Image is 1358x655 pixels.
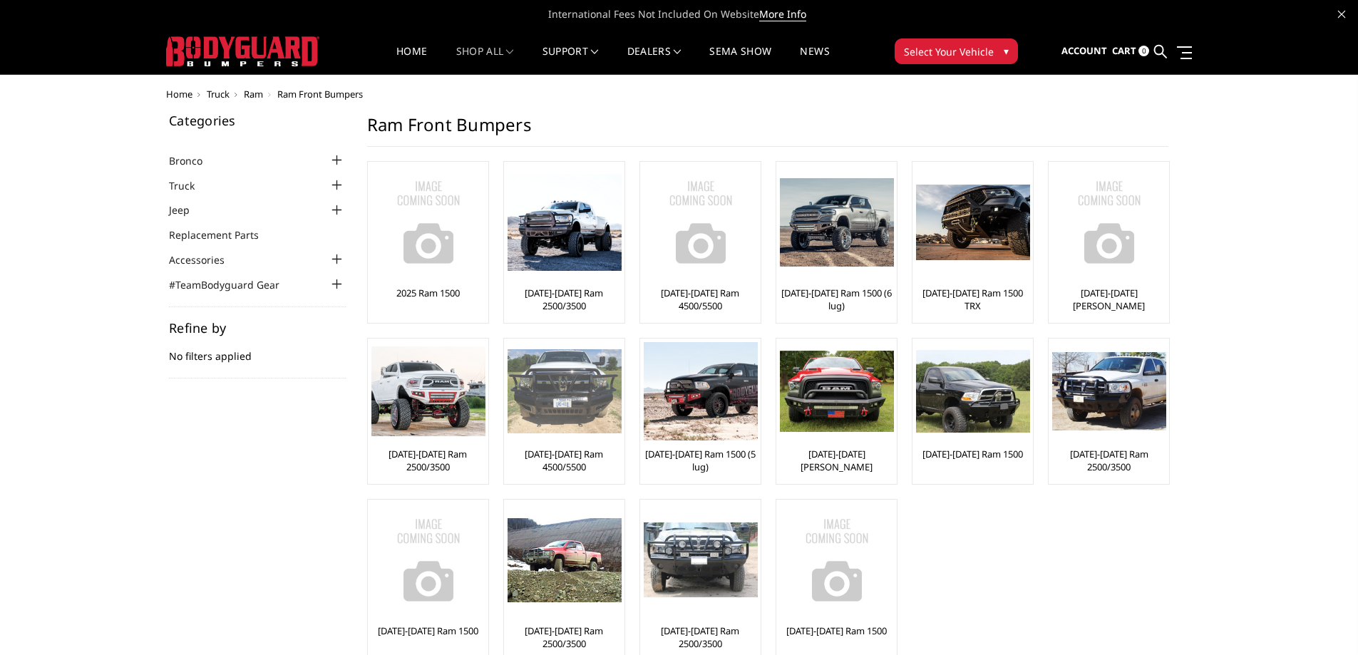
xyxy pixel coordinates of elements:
a: SEMA Show [709,46,771,74]
a: Truck [207,88,230,100]
span: Account [1061,44,1107,57]
a: Truck [169,178,212,193]
a: Ram [244,88,263,100]
a: [DATE]-[DATE] Ram 4500/5500 [508,448,621,473]
a: #TeamBodyguard Gear [169,277,297,292]
a: [DATE]-[DATE] Ram 2500/3500 [644,624,757,650]
a: [DATE]-[DATE] Ram 2500/3500 [508,287,621,312]
a: No Image [780,503,893,617]
a: News [800,46,829,74]
span: Ram Front Bumpers [277,88,363,100]
h1: Ram Front Bumpers [367,114,1168,147]
span: 0 [1138,46,1149,56]
a: [DATE]-[DATE] Ram 1500 [786,624,887,637]
a: [DATE]-[DATE] Ram 1500 (5 lug) [644,448,757,473]
a: 2025 Ram 1500 [396,287,460,299]
a: [DATE]-[DATE] [PERSON_NAME] [780,448,893,473]
h5: Categories [169,114,346,127]
img: No Image [371,165,485,279]
img: No Image [1052,165,1166,279]
a: Replacement Parts [169,227,277,242]
a: [DATE]-[DATE] Ram 1500 [378,624,478,637]
div: No filters applied [169,321,346,378]
img: No Image [780,503,894,617]
a: [DATE]-[DATE] Ram 2500/3500 [508,624,621,650]
a: More Info [759,7,806,21]
a: [DATE]-[DATE] [PERSON_NAME] [1052,287,1166,312]
a: Cart 0 [1112,32,1149,71]
a: Jeep [169,202,207,217]
span: ▾ [1004,43,1009,58]
a: Dealers [627,46,681,74]
a: [DATE]-[DATE] Ram 1500 [922,448,1023,460]
a: [DATE]-[DATE] Ram 2500/3500 [371,448,485,473]
a: [DATE]-[DATE] Ram 2500/3500 [1052,448,1166,473]
a: [DATE]-[DATE] Ram 1500 (6 lug) [780,287,893,312]
img: No Image [644,165,758,279]
a: Bronco [169,153,220,168]
a: Support [542,46,599,74]
span: Select Your Vehicle [904,44,994,59]
img: BODYGUARD BUMPERS [166,36,319,66]
a: [DATE]-[DATE] Ram 1500 TRX [916,287,1029,312]
span: Cart [1112,44,1136,57]
a: Home [166,88,192,100]
a: Accessories [169,252,242,267]
img: No Image [371,503,485,617]
a: shop all [456,46,514,74]
a: Account [1061,32,1107,71]
a: No Image [644,165,757,279]
a: Home [396,46,427,74]
a: No Image [1052,165,1166,279]
button: Select Your Vehicle [895,38,1018,64]
a: [DATE]-[DATE] Ram 4500/5500 [644,287,757,312]
h5: Refine by [169,321,346,334]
